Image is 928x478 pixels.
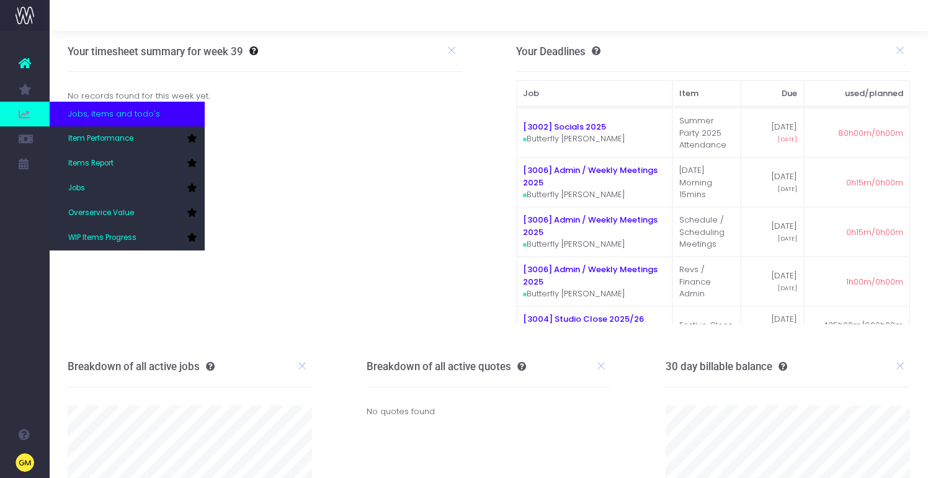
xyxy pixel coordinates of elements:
span: Items Report [68,158,114,169]
a: Items Report [50,151,205,176]
img: images/default_profile_image.png [16,453,34,472]
td: [DATE] [741,207,804,257]
span: Overservice Value [68,208,134,219]
td: [DATE] [741,157,804,207]
td: [DATE] [741,306,804,344]
td: Festive Close [672,306,741,344]
td: Butterfly [PERSON_NAME] [517,108,672,157]
td: Revs / Finance Admin [672,257,741,306]
a: [3006] Admin / Weekly Meetings 2025 [523,214,658,238]
span: 1h00m/0h00m [846,276,903,288]
span: [DATE] [778,234,797,243]
td: Schedule / Scheduling Meetings [672,207,741,257]
th: used/planned: activate to sort column ascending [804,81,910,107]
div: No records found for this week yet. [58,90,471,102]
td: Butterfly [PERSON_NAME] [517,306,672,344]
div: No quotes found [367,387,612,435]
span: Jobs, items and todo's [68,108,160,120]
h3: 30 day billable balance [666,360,787,373]
h3: Breakdown of all active jobs [68,360,215,373]
h3: Your Deadlines [516,45,600,58]
span: Item Performance [68,133,133,144]
a: [3006] Admin / Weekly Meetings 2025 [523,164,658,188]
td: [DATE] [741,257,804,306]
a: Item Performance [50,126,205,151]
span: [DATE] [778,284,797,293]
a: [3006] Admin / Weekly Meetings 2025 [523,263,658,288]
a: WIP Items Progress [50,226,205,250]
td: [DATE] Morning 15mins [672,157,741,207]
span: [DATE] [778,185,797,193]
span: Jobs [68,183,85,194]
h3: Breakdown of all active quotes [367,360,526,373]
a: Overservice Value [50,201,205,226]
td: Butterfly [PERSON_NAME] [517,257,672,306]
a: Jobs [50,176,205,201]
span: 435h00m/600h00m [823,319,903,332]
a: [3002] Socials 2025 [523,121,606,133]
th: Item: activate to sort column ascending [672,81,741,107]
td: Summer Party 2025 Attendance [672,108,741,157]
span: 0h15m/0h00m [846,226,903,239]
span: WIP Items Progress [68,232,136,244]
a: [3004] Studio Close 2025/26 [523,313,644,325]
span: [DATE] [778,135,797,144]
th: Job: activate to sort column ascending [517,81,672,107]
th: Due: activate to sort column ascending [741,81,804,107]
span: 80h00m/0h00m [838,127,903,139]
td: Butterfly [PERSON_NAME] [517,207,672,257]
td: [DATE] [741,108,804,157]
span: 0h15m/0h00m [846,177,903,189]
h3: Your timesheet summary for week 39 [68,45,243,58]
td: Butterfly [PERSON_NAME] [517,157,672,207]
